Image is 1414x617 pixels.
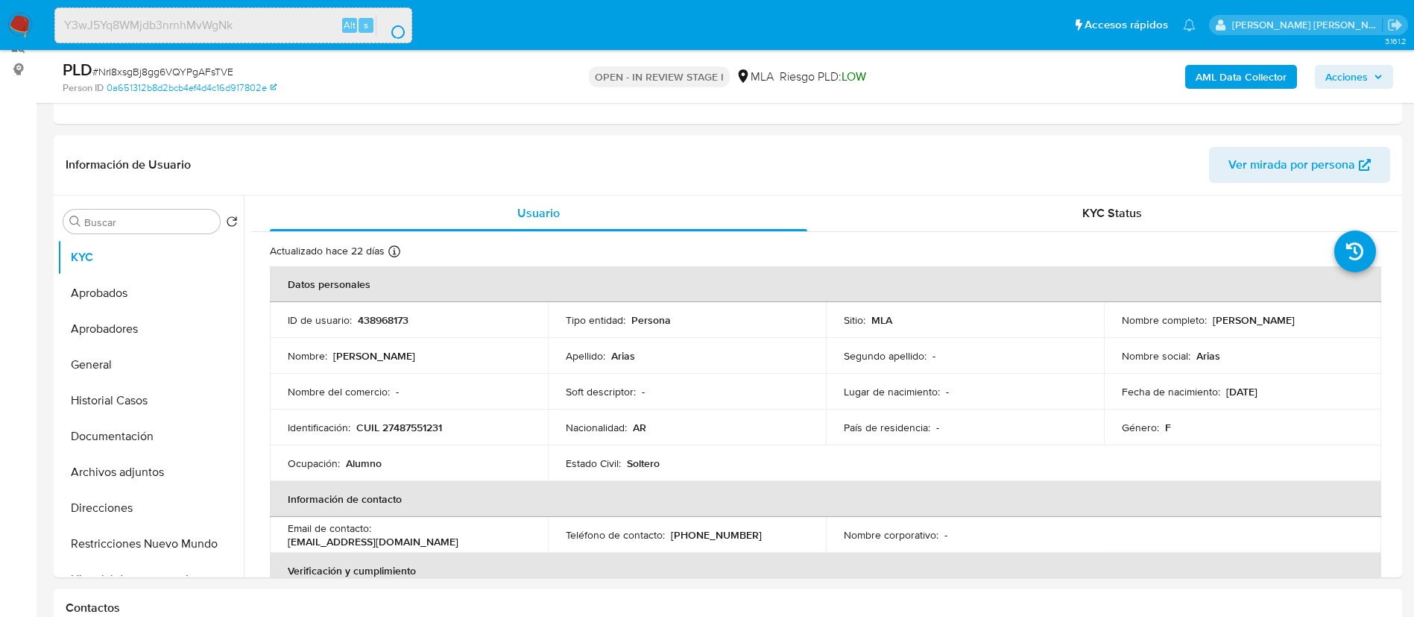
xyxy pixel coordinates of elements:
p: Nombre del comercio : [288,385,390,398]
h1: Contactos [66,601,1390,616]
span: s [364,18,368,32]
button: KYC [57,239,244,275]
span: 3.161.2 [1385,35,1407,47]
p: Lugar de nacimiento : [844,385,940,398]
button: Ver mirada por persona [1209,147,1390,183]
p: [DATE] [1226,385,1257,398]
span: Usuario [517,204,560,222]
input: Buscar [84,216,214,229]
p: MLA [871,313,892,327]
p: [PERSON_NAME] [1213,313,1295,327]
p: Nacionalidad : [566,421,627,434]
button: Aprobados [57,275,244,311]
a: 0a651312b8d2bcb4ef4d4c16d917802e [107,81,277,95]
p: Apellido : [566,349,605,363]
span: Riesgo PLD: [780,69,866,85]
p: - [944,528,947,542]
a: Notificaciones [1183,19,1196,31]
button: Historial de conversaciones [57,562,244,598]
p: Teléfono de contacto : [566,528,665,542]
button: Historial Casos [57,383,244,419]
p: - [936,421,939,434]
p: Email de contacto : [288,522,371,535]
button: Aprobadores [57,311,244,347]
div: MLA [736,69,774,85]
b: Person ID [63,81,104,95]
p: [EMAIL_ADDRESS][DOMAIN_NAME] [288,535,458,548]
button: General [57,347,244,383]
p: Identificación : [288,421,350,434]
span: Acciones [1325,65,1368,89]
p: Nombre social : [1122,349,1190,363]
p: [PERSON_NAME] [333,349,415,363]
p: País de residencia : [844,421,930,434]
p: - [396,385,399,398]
button: Buscar [69,216,81,228]
span: Accesos rápidos [1085,17,1168,33]
b: PLD [63,57,92,81]
p: Nombre : [288,349,327,363]
p: AR [633,421,646,434]
p: F [1165,421,1171,434]
p: Soltero [627,457,660,470]
span: LOW [842,68,866,85]
p: - [642,385,645,398]
p: CUIL 27487551231 [356,421,442,434]
p: 438968173 [358,313,408,327]
p: Género : [1122,421,1159,434]
p: Soft descriptor : [566,385,636,398]
p: - [932,349,935,363]
th: Datos personales [270,266,1381,302]
p: Tipo entidad : [566,313,625,327]
span: # NrI8xsgBj8gg6VQYPgAFsTVE [92,64,233,79]
p: - [946,385,949,398]
p: Estado Civil : [566,457,621,470]
button: Acciones [1315,65,1393,89]
p: Nombre corporativo : [844,528,938,542]
p: Actualizado hace 22 días [270,244,385,258]
b: AML Data Collector [1196,65,1287,89]
span: Alt [344,18,356,32]
span: KYC Status [1082,204,1142,222]
th: Información de contacto [270,481,1381,517]
p: Sitio : [844,313,865,327]
p: Segundo apellido : [844,349,927,363]
p: Arias [611,349,635,363]
p: OPEN - IN REVIEW STAGE I [589,66,730,87]
p: Ocupación : [288,457,340,470]
button: Direcciones [57,490,244,526]
p: maria.acosta@mercadolibre.com [1232,18,1383,32]
p: [PHONE_NUMBER] [671,528,762,542]
button: search-icon [376,15,406,36]
input: Buscar usuario o caso... [55,16,411,35]
span: Ver mirada por persona [1228,147,1355,183]
button: Archivos adjuntos [57,454,244,490]
p: Arias [1196,349,1220,363]
button: Restricciones Nuevo Mundo [57,526,244,562]
h1: Información de Usuario [66,157,191,172]
button: Volver al orden por defecto [226,216,238,232]
p: Nombre completo : [1122,313,1207,327]
button: AML Data Collector [1185,65,1297,89]
p: ID de usuario : [288,313,352,327]
button: Documentación [57,419,244,454]
th: Verificación y cumplimiento [270,553,1381,589]
a: Salir [1387,17,1403,33]
p: Alumno [346,457,382,470]
p: Fecha de nacimiento : [1122,385,1220,398]
p: Persona [631,313,671,327]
